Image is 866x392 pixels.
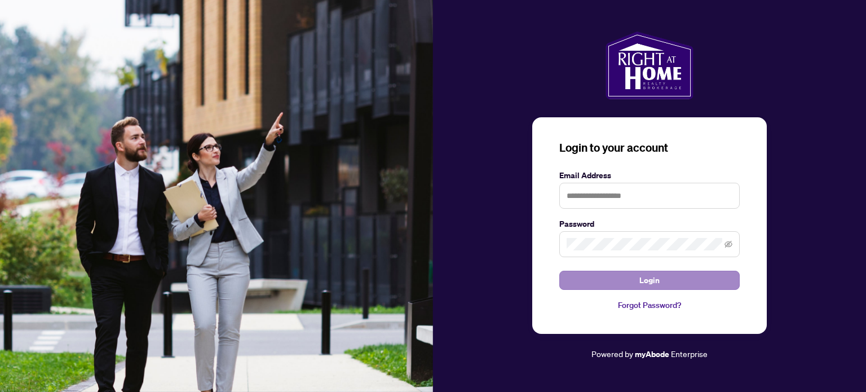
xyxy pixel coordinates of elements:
span: Login [639,271,660,289]
a: Forgot Password? [559,299,740,311]
button: Login [559,271,740,290]
a: myAbode [635,348,669,360]
h3: Login to your account [559,140,740,156]
span: Powered by [591,349,633,359]
label: Password [559,218,740,230]
img: ma-logo [606,32,693,99]
label: Email Address [559,169,740,182]
span: Enterprise [671,349,708,359]
span: eye-invisible [724,240,732,248]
